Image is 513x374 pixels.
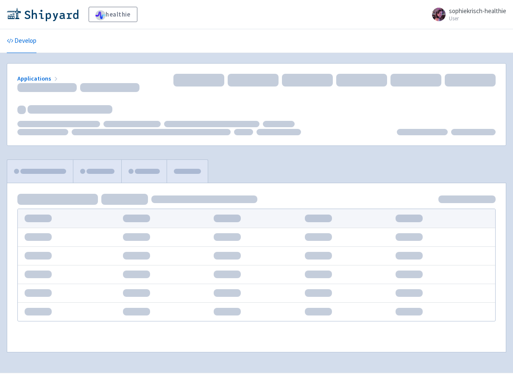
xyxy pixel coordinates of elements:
img: Shipyard logo [7,8,78,21]
a: sophiekrisch-healthie User [427,8,506,21]
a: Applications [17,75,59,82]
a: healthie [89,7,137,22]
span: sophiekrisch-healthie [449,7,506,15]
small: User [449,16,506,21]
a: Develop [7,29,36,53]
